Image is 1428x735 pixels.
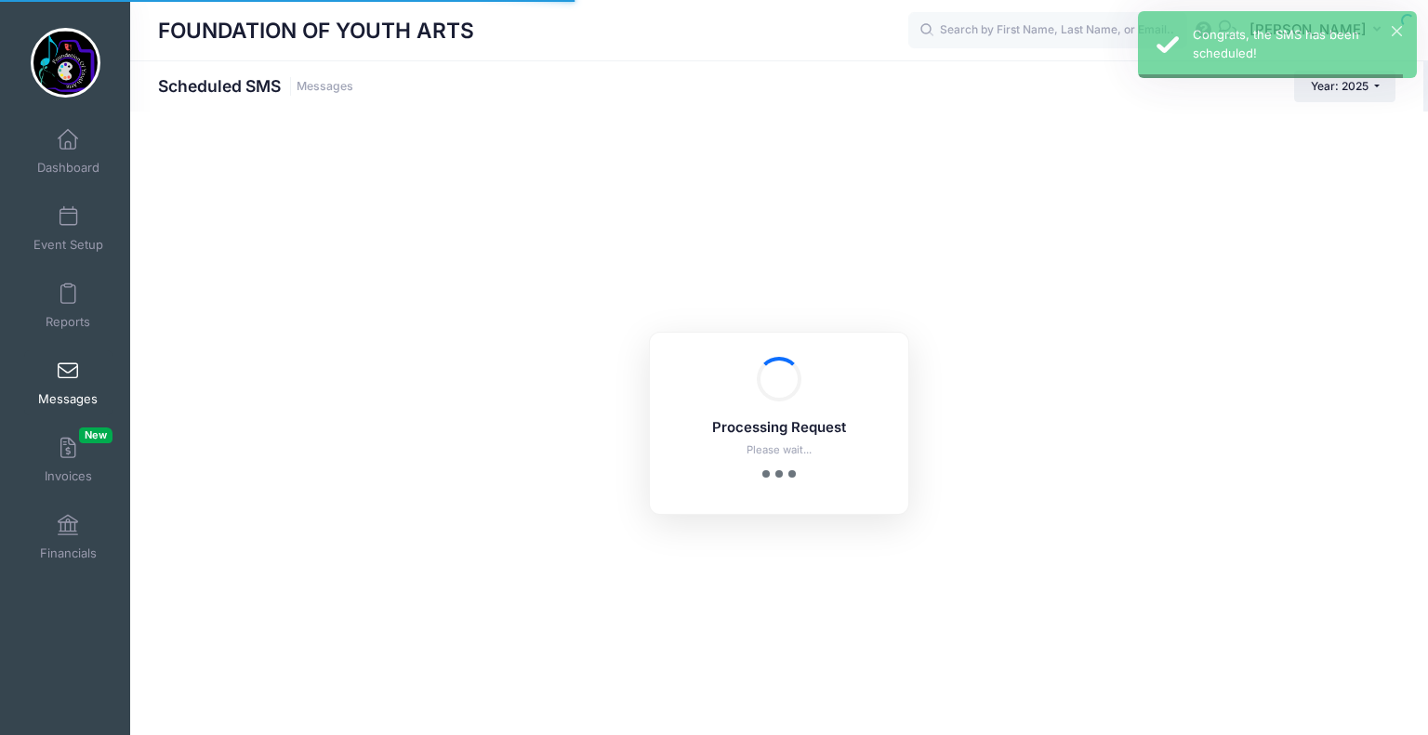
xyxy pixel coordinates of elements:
span: Financials [40,545,97,561]
a: Messages [297,80,353,94]
button: Year: 2025 [1294,71,1395,102]
img: FOUNDATION OF YOUTH ARTS [31,28,100,98]
span: Dashboard [37,160,99,176]
a: Reports [24,273,112,338]
span: Event Setup [33,237,103,253]
h5: Processing Request [674,420,884,437]
h1: FOUNDATION OF YOUTH ARTS [158,9,474,52]
a: Messages [24,350,112,415]
a: Event Setup [24,196,112,261]
button: × [1392,26,1402,36]
span: Reports [46,314,90,330]
a: InvoicesNew [24,427,112,492]
div: Congrats, the SMS has been scheduled! [1193,26,1402,62]
span: Year: 2025 [1311,79,1368,93]
span: New [79,427,112,443]
button: [PERSON_NAME] [1237,9,1400,52]
a: Dashboard [24,119,112,184]
span: Invoices [45,468,92,484]
input: Search by First Name, Last Name, or Email... [908,12,1187,49]
span: Messages [38,391,98,407]
p: Please wait... [674,442,884,458]
a: Financials [24,505,112,570]
h1: Scheduled SMS [158,76,353,96]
